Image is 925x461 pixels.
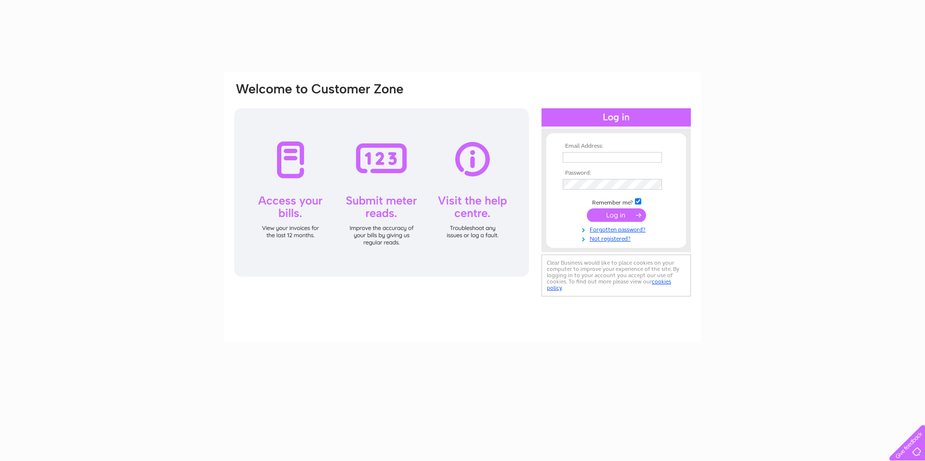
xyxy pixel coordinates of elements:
[563,233,672,243] a: Not registered?
[560,143,672,150] th: Email Address:
[547,278,671,291] a: cookies policy
[542,255,691,296] div: Clear Business would like to place cookies on your computer to improve your experience of the sit...
[560,170,672,177] th: Password:
[587,208,646,222] input: Submit
[560,197,672,206] td: Remember me?
[563,224,672,233] a: Forgotten password?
